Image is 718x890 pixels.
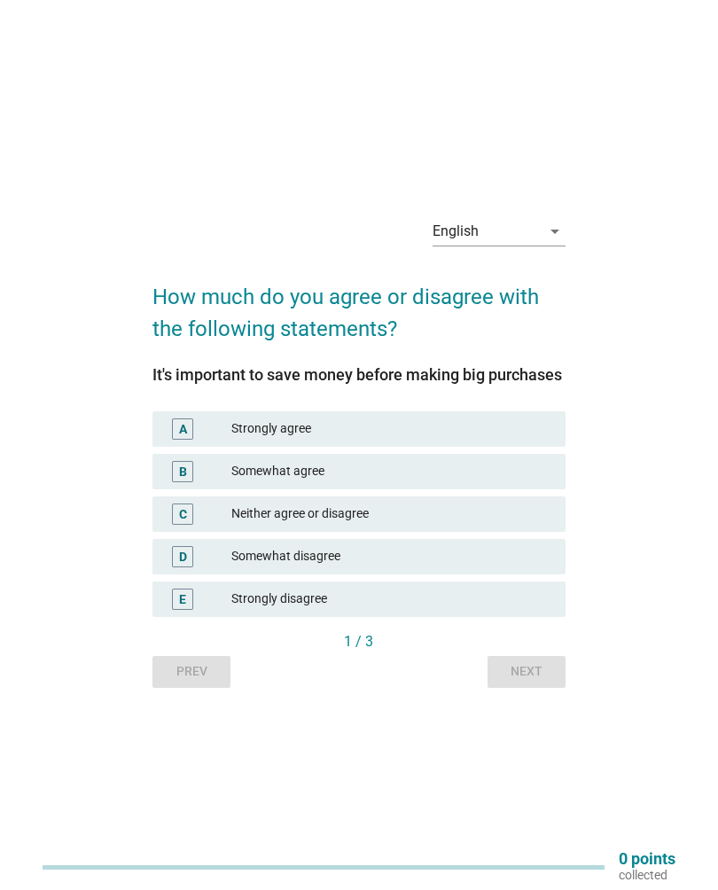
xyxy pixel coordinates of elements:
div: Strongly disagree [231,589,551,610]
div: 1 / 3 [152,631,565,652]
div: Neither agree or disagree [231,504,551,525]
div: English [433,223,479,239]
div: C [179,504,187,523]
p: collected [619,867,675,883]
h2: How much do you agree or disagree with the following statements? [152,263,565,345]
div: A [179,419,187,438]
div: B [179,462,187,480]
div: D [179,547,187,566]
div: E [179,589,186,608]
div: It's important to save money before making big purchases [152,363,565,386]
i: arrow_drop_down [544,221,566,242]
p: 0 points [619,851,675,867]
div: Somewhat agree [231,461,551,482]
div: Strongly agree [231,418,551,440]
div: Somewhat disagree [231,546,551,567]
